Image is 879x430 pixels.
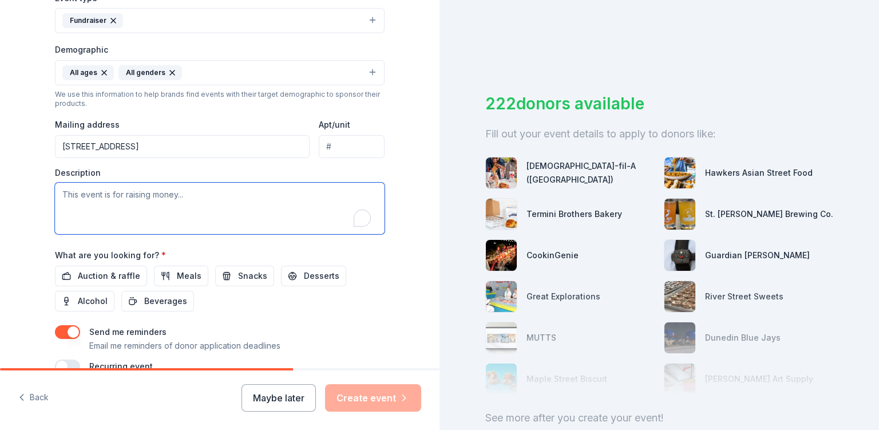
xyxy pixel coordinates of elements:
div: Fill out your event details to apply to donors like: [485,125,833,143]
span: Alcohol [78,294,108,308]
div: We use this information to help brands find events with their target demographic to sponsor their... [55,90,385,108]
label: What are you looking for? [55,250,166,261]
div: Fundraiser [62,13,123,28]
div: Hawkers Asian Street Food [705,166,813,180]
img: photo for Hawkers Asian Street Food [664,157,695,188]
input: Enter a US address [55,135,310,158]
textarea: To enrich screen reader interactions, please activate Accessibility in Grammarly extension settings [55,183,385,234]
img: photo for Guardian Angel Device [664,240,695,271]
input: # [319,135,385,158]
div: CookinGenie [526,248,579,262]
button: Back [18,386,49,410]
button: Meals [154,266,208,286]
span: Desserts [304,269,339,283]
label: Recurring event [89,361,153,371]
label: Apt/unit [319,119,350,131]
button: Auction & raffle [55,266,147,286]
div: [DEMOGRAPHIC_DATA]-fil-A ([GEOGRAPHIC_DATA]) [526,159,655,187]
div: Termini Brothers Bakery [526,207,622,221]
button: Snacks [215,266,274,286]
button: Fundraiser [55,8,385,33]
span: Auction & raffle [78,269,140,283]
img: photo for CookinGenie [486,240,517,271]
button: Alcohol [55,291,114,311]
button: Beverages [121,291,194,311]
img: photo for Termini Brothers Bakery [486,199,517,230]
span: Meals [177,269,201,283]
div: All ages [62,65,114,80]
div: All genders [118,65,182,80]
button: All agesAll genders [55,60,385,85]
label: Mailing address [55,119,120,131]
div: St. [PERSON_NAME] Brewing Co. [705,207,833,221]
span: Beverages [144,294,187,308]
span: Snacks [238,269,267,283]
p: Email me reminders of donor application deadlines [89,339,280,353]
button: Desserts [281,266,346,286]
label: Demographic [55,44,108,56]
div: See more after you create your event! [485,409,833,427]
label: Description [55,167,101,179]
div: Guardian [PERSON_NAME] [705,248,810,262]
img: photo for St. Pete Brewing Co. [664,199,695,230]
img: photo for Chick-fil-A (Saint Petersburg) [486,157,517,188]
label: Send me reminders [89,327,167,337]
div: 222 donors available [485,92,833,116]
button: Maybe later [241,384,316,412]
